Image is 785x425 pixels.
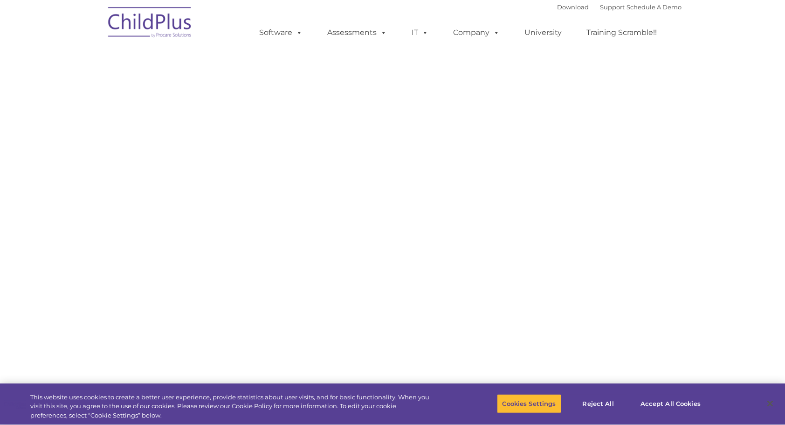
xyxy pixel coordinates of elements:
button: Reject All [569,394,627,413]
a: Support [600,3,625,11]
a: Company [444,23,509,42]
button: Close [760,393,780,414]
a: Assessments [318,23,396,42]
a: IT [402,23,438,42]
a: Schedule A Demo [627,3,682,11]
img: ChildPlus by Procare Solutions [103,0,197,47]
a: Training Scramble!! [577,23,666,42]
a: Download [557,3,589,11]
button: Cookies Settings [497,394,561,413]
button: Accept All Cookies [635,394,706,413]
a: University [515,23,571,42]
font: | [557,3,682,11]
a: Software [250,23,312,42]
